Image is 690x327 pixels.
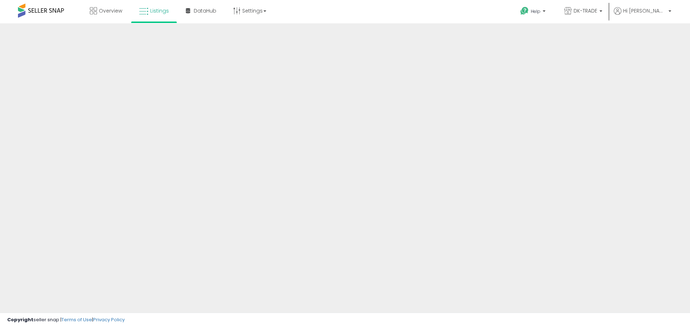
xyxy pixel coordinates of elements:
div: seller snap | | [7,317,125,323]
a: Hi [PERSON_NAME] [614,7,671,23]
a: Privacy Policy [93,316,125,323]
span: DataHub [194,7,216,14]
span: Help [531,8,540,14]
span: DK-TRADE [574,7,597,14]
strong: Copyright [7,316,33,323]
i: Get Help [520,6,529,15]
span: Overview [99,7,122,14]
span: Listings [150,7,169,14]
span: Hi [PERSON_NAME] [623,7,666,14]
a: Terms of Use [61,316,92,323]
a: Help [515,1,553,23]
